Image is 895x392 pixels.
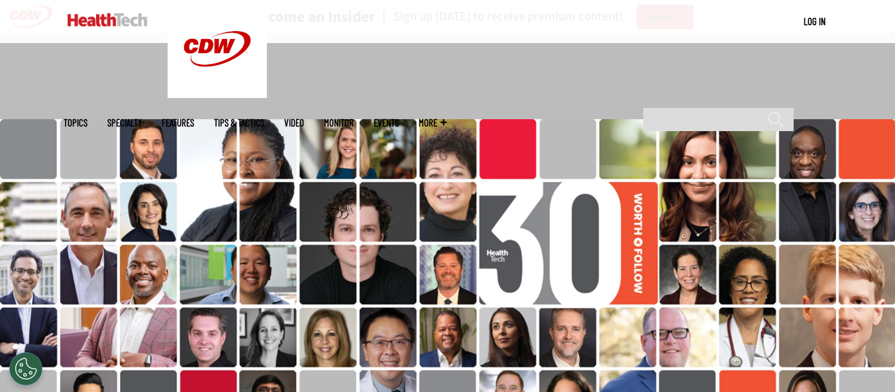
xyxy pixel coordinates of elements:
span: Specialty [107,118,142,128]
a: Video [284,118,304,128]
a: Log in [804,15,825,27]
a: MonITor [324,118,354,128]
a: Events [374,118,399,128]
button: Open Preferences [9,352,42,385]
span: Topics [64,118,87,128]
a: CDW [168,87,267,101]
img: Home [68,13,148,26]
a: Features [162,118,194,128]
span: More [419,118,447,128]
div: User menu [804,15,825,28]
div: Cookies Settings [9,352,42,385]
a: Tips & Tactics [214,118,264,128]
